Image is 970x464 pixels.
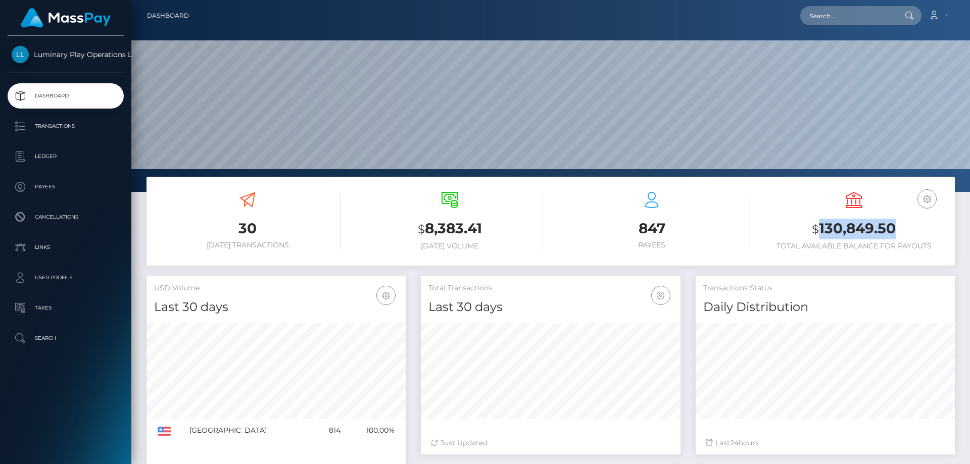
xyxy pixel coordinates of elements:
[21,8,111,28] img: MassPay Logo
[344,419,398,442] td: 100.00%
[703,298,947,316] h4: Daily Distribution
[8,295,124,321] a: Taxes
[12,210,120,225] p: Cancellations
[418,222,425,236] small: $
[158,427,171,436] img: US.png
[356,219,543,239] h3: 8,383.41
[428,298,672,316] h4: Last 30 days
[315,419,344,442] td: 814
[760,242,947,250] h6: Total Available Balance for Payouts
[428,283,672,293] h5: Total Transactions
[8,326,124,351] a: Search
[703,283,947,293] h5: Transactions Status
[12,179,120,194] p: Payees
[12,300,120,316] p: Taxes
[12,46,29,63] img: Luminary Play Operations Limited
[706,438,945,448] div: Last hours
[147,5,189,26] a: Dashboard
[12,119,120,134] p: Transactions
[8,174,124,199] a: Payees
[356,242,543,250] h6: [DATE] Volume
[154,283,398,293] h5: USD Volume
[8,144,124,169] a: Ledger
[154,219,341,238] h3: 30
[8,265,124,290] a: User Profile
[186,419,315,442] td: [GEOGRAPHIC_DATA]
[12,240,120,255] p: Links
[730,438,739,447] span: 24
[12,270,120,285] p: User Profile
[12,149,120,164] p: Ledger
[8,235,124,260] a: Links
[8,83,124,109] a: Dashboard
[154,241,341,249] h6: [DATE] Transactions
[12,88,120,104] p: Dashboard
[812,222,819,236] small: $
[431,438,670,448] div: Just Updated
[8,114,124,139] a: Transactions
[8,204,124,230] a: Cancellations
[800,6,895,25] input: Search...
[558,219,745,238] h3: 847
[8,50,124,59] span: Luminary Play Operations Limited
[760,219,947,239] h3: 130,849.50
[154,298,398,316] h4: Last 30 days
[12,331,120,346] p: Search
[558,241,745,249] h6: Payees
